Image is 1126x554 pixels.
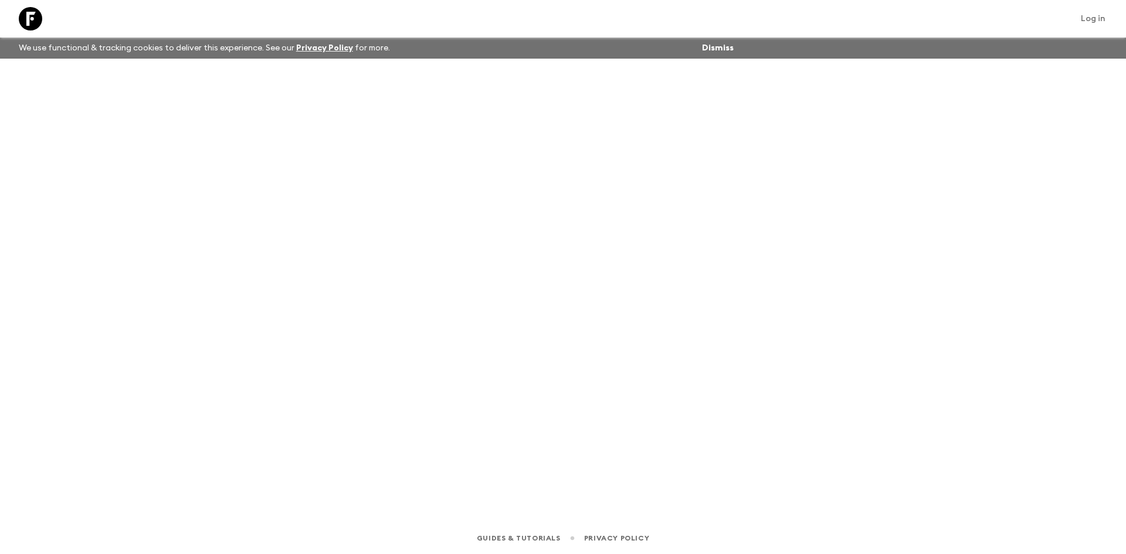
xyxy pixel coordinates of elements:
a: Guides & Tutorials [477,532,561,545]
button: Dismiss [699,40,737,56]
a: Privacy Policy [584,532,649,545]
a: Log in [1074,11,1112,27]
p: We use functional & tracking cookies to deliver this experience. See our for more. [14,38,395,59]
a: Privacy Policy [296,44,353,52]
